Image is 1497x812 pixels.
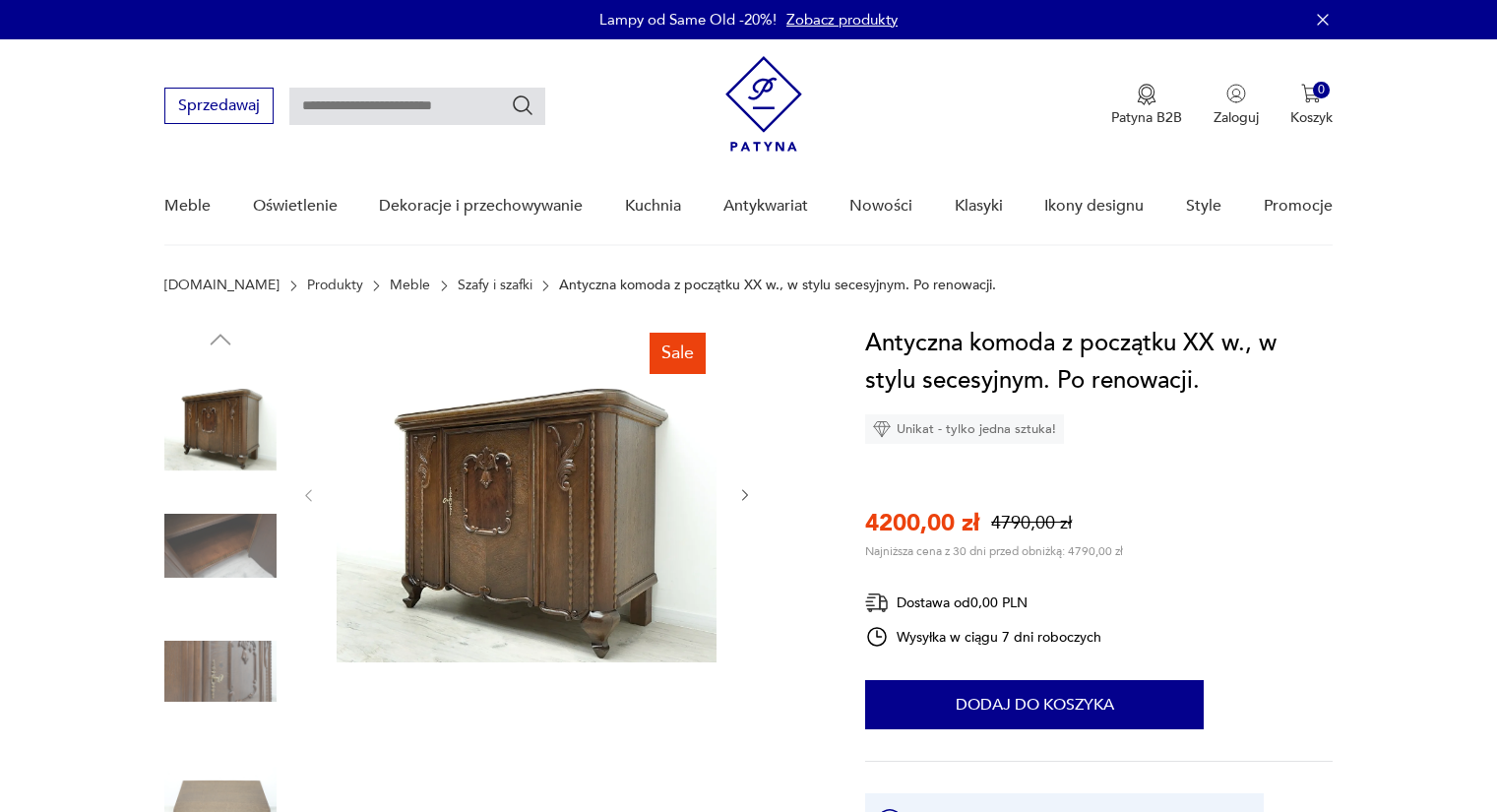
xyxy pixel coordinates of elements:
button: Szukaj [511,94,534,117]
div: 0 [1313,82,1330,98]
img: Ikona koszyka [1301,84,1321,103]
p: Patyna B2B [1111,108,1182,127]
a: Promocje [1264,168,1333,244]
button: Dodaj do koszyka [865,680,1204,729]
a: [DOMAIN_NAME] [164,278,280,293]
a: Nowości [849,168,912,244]
a: Klasyki [955,168,1003,244]
p: 4790,00 zł [991,511,1072,535]
img: Zdjęcie produktu Antyczna komoda z początku XX w., w stylu secesyjnym. Po renowacji. [164,490,277,602]
img: Zdjęcie produktu Antyczna komoda z początku XX w., w stylu secesyjnym. Po renowacji. [164,364,277,476]
button: Zaloguj [1214,84,1259,127]
a: Dekoracje i przechowywanie [379,168,583,244]
div: Unikat - tylko jedna sztuka! [865,414,1064,444]
img: Ikona medalu [1137,84,1156,105]
p: Zaloguj [1214,108,1259,127]
p: Antyczna komoda z początku XX w., w stylu secesyjnym. Po renowacji. [559,278,996,293]
p: Koszyk [1290,108,1333,127]
h1: Antyczna komoda z początku XX w., w stylu secesyjnym. Po renowacji. [865,325,1333,400]
a: Ikona medaluPatyna B2B [1111,84,1182,127]
a: Zobacz produkty [786,10,898,30]
div: Dostawa od 0,00 PLN [865,591,1101,615]
div: Sale [650,333,706,374]
img: Patyna - sklep z meblami i dekoracjami vintage [725,56,802,152]
img: Ikona dostawy [865,591,889,615]
a: Oświetlenie [253,168,338,244]
p: Lampy od Same Old -20%! [599,10,777,30]
a: Meble [390,278,430,293]
button: Sprzedawaj [164,88,274,124]
a: Produkty [307,278,363,293]
a: Meble [164,168,211,244]
div: Wysyłka w ciągu 7 dni roboczych [865,625,1101,649]
p: 4200,00 zł [865,507,979,539]
a: Style [1186,168,1221,244]
p: Najniższa cena z 30 dni przed obniżką: 4790,00 zł [865,543,1123,559]
a: Szafy i szafki [458,278,532,293]
img: Ikona diamentu [873,420,891,438]
a: Sprzedawaj [164,100,274,114]
button: 0Koszyk [1290,84,1333,127]
img: Ikonka użytkownika [1226,84,1246,103]
a: Kuchnia [625,168,681,244]
a: Antykwariat [723,168,808,244]
button: Patyna B2B [1111,84,1182,127]
img: Zdjęcie produktu Antyczna komoda z początku XX w., w stylu secesyjnym. Po renowacji. [337,325,717,662]
img: Zdjęcie produktu Antyczna komoda z początku XX w., w stylu secesyjnym. Po renowacji. [164,615,277,727]
a: Ikony designu [1044,168,1144,244]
